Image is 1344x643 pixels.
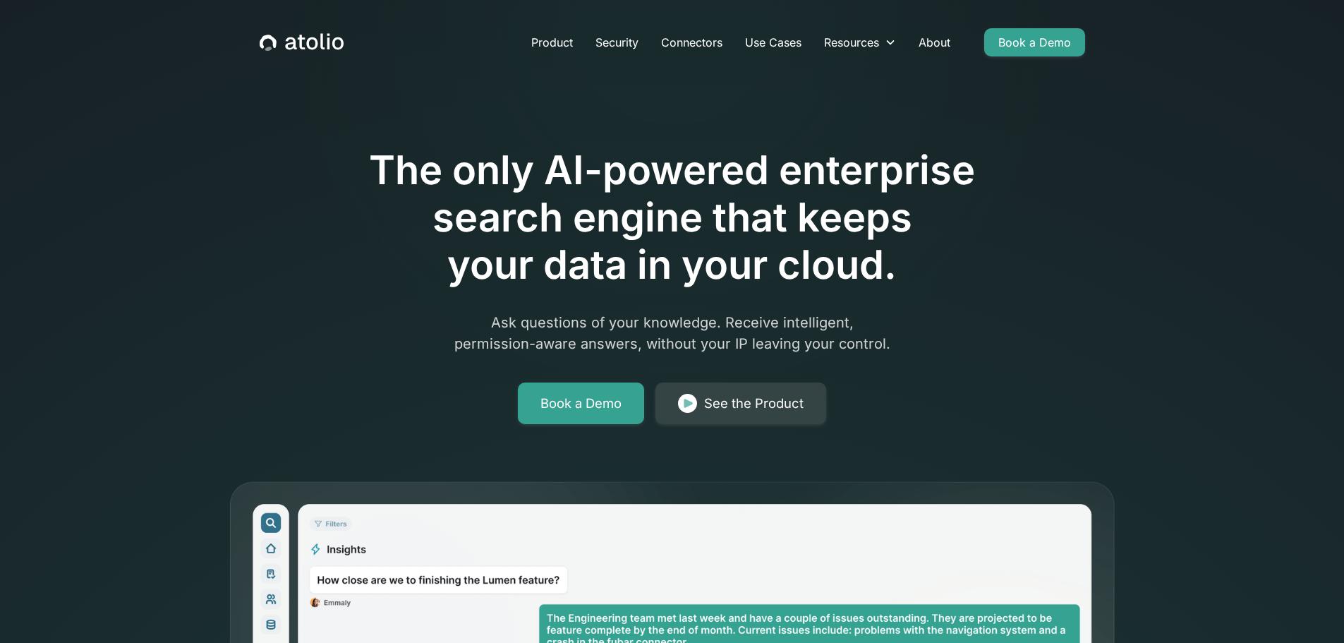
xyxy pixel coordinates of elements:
[518,383,644,425] a: Book a Demo
[401,312,943,354] p: Ask questions of your knowledge. Receive intelligent, permission-aware answers, without your IP l...
[984,28,1085,56] a: Book a Demo
[704,394,804,414] div: See the Product
[907,28,962,56] a: About
[311,147,1034,289] h1: The only AI-powered enterprise search engine that keeps your data in your cloud.
[655,383,826,425] a: See the Product
[650,28,734,56] a: Connectors
[813,28,907,56] div: Resources
[260,33,344,52] a: home
[520,28,584,56] a: Product
[734,28,813,56] a: Use Cases
[824,34,879,51] div: Resources
[584,28,650,56] a: Security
